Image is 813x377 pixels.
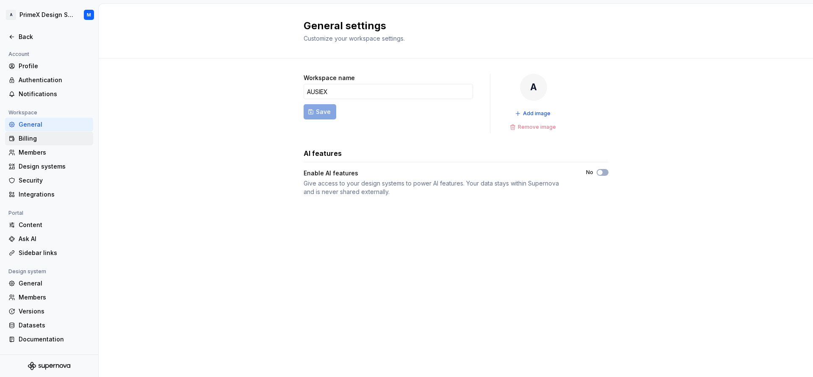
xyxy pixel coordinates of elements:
[2,6,97,24] button: APrimeX Design SystemM
[19,307,90,316] div: Versions
[19,148,90,157] div: Members
[304,35,405,42] span: Customize your workspace settings.
[19,76,90,84] div: Authentication
[19,176,90,185] div: Security
[5,108,41,118] div: Workspace
[304,179,571,196] div: Give access to your design systems to power AI features. Your data stays within Supernova and is ...
[6,10,16,20] div: A
[304,74,355,82] label: Workspace name
[19,249,90,257] div: Sidebar links
[5,160,93,173] a: Design systems
[19,293,90,302] div: Members
[5,30,93,44] a: Back
[19,221,90,229] div: Content
[5,174,93,187] a: Security
[19,134,90,143] div: Billing
[5,305,93,318] a: Versions
[5,246,93,260] a: Sidebar links
[19,33,90,41] div: Back
[5,333,93,346] a: Documentation
[586,169,593,176] label: No
[5,59,93,73] a: Profile
[523,110,550,117] span: Add image
[520,74,547,101] div: A
[5,118,93,131] a: General
[5,132,93,145] a: Billing
[5,291,93,304] a: Members
[5,232,93,246] a: Ask AI
[5,218,93,232] a: Content
[19,190,90,199] div: Integrations
[304,19,598,33] h2: General settings
[512,108,554,119] button: Add image
[19,321,90,330] div: Datasets
[5,208,27,218] div: Portal
[304,169,571,177] div: Enable AI features
[5,188,93,201] a: Integrations
[19,235,90,243] div: Ask AI
[19,120,90,129] div: General
[5,319,93,332] a: Datasets
[5,266,50,277] div: Design system
[87,11,91,18] div: M
[5,277,93,290] a: General
[5,49,33,59] div: Account
[19,279,90,288] div: General
[5,73,93,87] a: Authentication
[19,62,90,70] div: Profile
[19,335,90,344] div: Documentation
[28,362,70,370] svg: Supernova Logo
[5,146,93,159] a: Members
[19,90,90,98] div: Notifications
[5,87,93,101] a: Notifications
[19,162,90,171] div: Design systems
[304,148,342,158] h3: AI features
[19,11,74,19] div: PrimeX Design System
